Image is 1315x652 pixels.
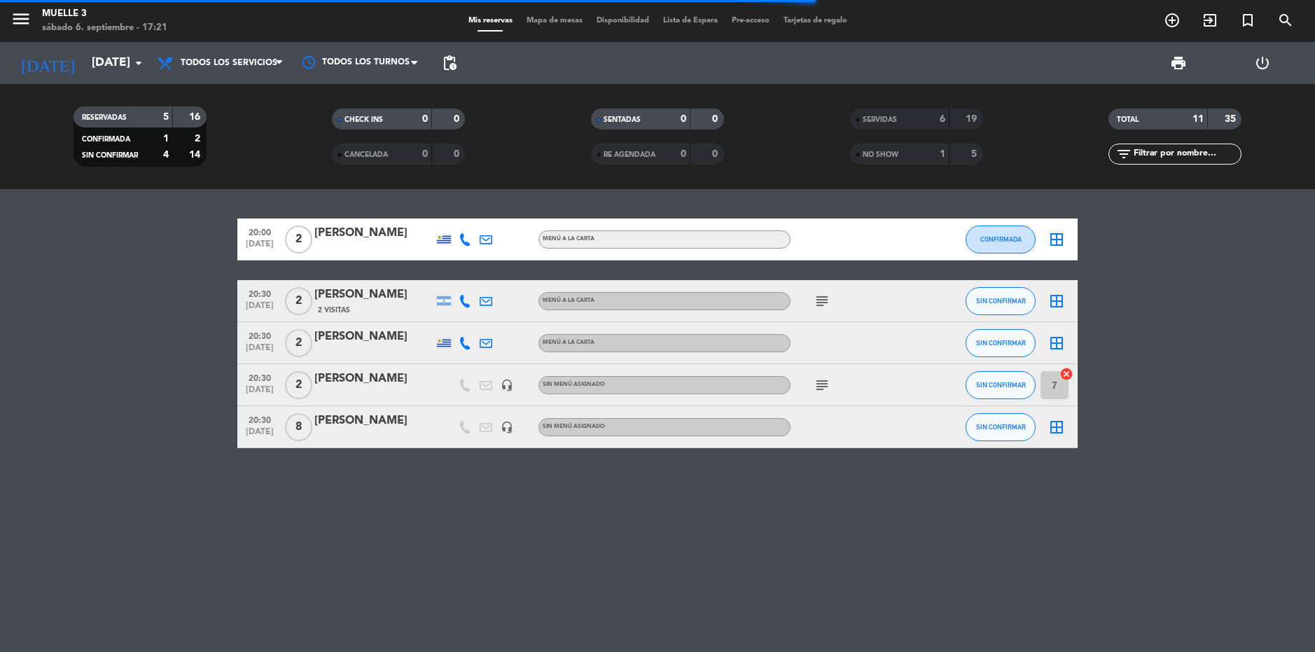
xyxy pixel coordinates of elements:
[242,285,277,301] span: 20:30
[543,382,605,387] span: Sin menú asignado
[285,226,312,254] span: 2
[1115,146,1132,162] i: filter_list
[163,112,169,122] strong: 5
[422,114,428,124] strong: 0
[1170,55,1187,71] span: print
[1202,12,1218,29] i: exit_to_app
[863,151,898,158] span: NO SHOW
[1059,367,1073,381] i: cancel
[242,411,277,427] span: 20:30
[940,149,945,159] strong: 1
[681,149,686,159] strong: 0
[966,413,1036,441] button: SIN CONFIRMAR
[966,226,1036,254] button: CONFIRMADA
[543,298,594,303] span: MENÚ A LA CARTA
[501,379,513,391] i: headset_mic
[314,328,433,346] div: [PERSON_NAME]
[1239,12,1256,29] i: turned_in_not
[966,371,1036,399] button: SIN CONFIRMAR
[1048,419,1065,436] i: border_all
[454,149,462,159] strong: 0
[966,287,1036,315] button: SIN CONFIRMAR
[42,21,167,35] div: sábado 6. septiembre - 17:21
[318,305,350,316] span: 2 Visitas
[976,423,1026,431] span: SIN CONFIRMAR
[461,17,520,25] span: Mis reservas
[285,329,312,357] span: 2
[520,17,590,25] span: Mapa de mesas
[681,114,686,124] strong: 0
[814,293,830,310] i: subject
[422,149,428,159] strong: 0
[976,339,1026,347] span: SIN CONFIRMAR
[82,152,138,159] span: SIN CONFIRMAR
[980,235,1022,243] span: CONFIRMADA
[314,370,433,388] div: [PERSON_NAME]
[314,224,433,242] div: [PERSON_NAME]
[242,301,277,317] span: [DATE]
[189,112,203,122] strong: 16
[242,385,277,401] span: [DATE]
[1048,335,1065,352] i: border_all
[345,151,388,158] span: CANCELADA
[345,116,383,123] span: CHECK INS
[543,424,605,429] span: Sin menú asignado
[966,329,1036,357] button: SIN CONFIRMAR
[163,150,169,160] strong: 4
[242,427,277,443] span: [DATE]
[590,17,656,25] span: Disponibilidad
[543,340,594,345] span: MENÚ A LA CARTA
[242,369,277,385] span: 20:30
[1277,12,1294,29] i: search
[242,343,277,359] span: [DATE]
[11,8,32,29] i: menu
[1132,146,1241,162] input: Filtrar por nombre...
[814,377,830,394] i: subject
[971,149,980,159] strong: 5
[1220,42,1304,84] div: LOG OUT
[314,412,433,430] div: [PERSON_NAME]
[604,116,641,123] span: SENTADAS
[1254,55,1271,71] i: power_settings_new
[725,17,777,25] span: Pre-acceso
[11,8,32,34] button: menu
[1048,231,1065,248] i: border_all
[285,287,312,315] span: 2
[863,116,897,123] span: SERVIDAS
[82,114,127,121] span: RESERVADAS
[454,114,462,124] strong: 0
[1164,12,1181,29] i: add_circle_outline
[976,297,1026,305] span: SIN CONFIRMAR
[1048,293,1065,310] i: border_all
[82,136,130,143] span: CONFIRMADA
[181,58,277,68] span: Todos los servicios
[777,17,854,25] span: Tarjetas de regalo
[189,150,203,160] strong: 14
[1192,114,1204,124] strong: 11
[285,371,312,399] span: 2
[543,236,594,242] span: MENÚ A LA CARTA
[42,7,167,21] div: Muelle 3
[1225,114,1239,124] strong: 35
[940,114,945,124] strong: 6
[195,134,203,144] strong: 2
[441,55,458,71] span: pending_actions
[285,413,312,441] span: 8
[11,48,85,78] i: [DATE]
[163,134,169,144] strong: 1
[712,149,721,159] strong: 0
[501,421,513,433] i: headset_mic
[130,55,147,71] i: arrow_drop_down
[966,114,980,124] strong: 19
[242,223,277,240] span: 20:00
[712,114,721,124] strong: 0
[976,381,1026,389] span: SIN CONFIRMAR
[242,240,277,256] span: [DATE]
[656,17,725,25] span: Lista de Espera
[242,327,277,343] span: 20:30
[314,286,433,304] div: [PERSON_NAME]
[604,151,655,158] span: RE AGENDADA
[1117,116,1139,123] span: TOTAL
